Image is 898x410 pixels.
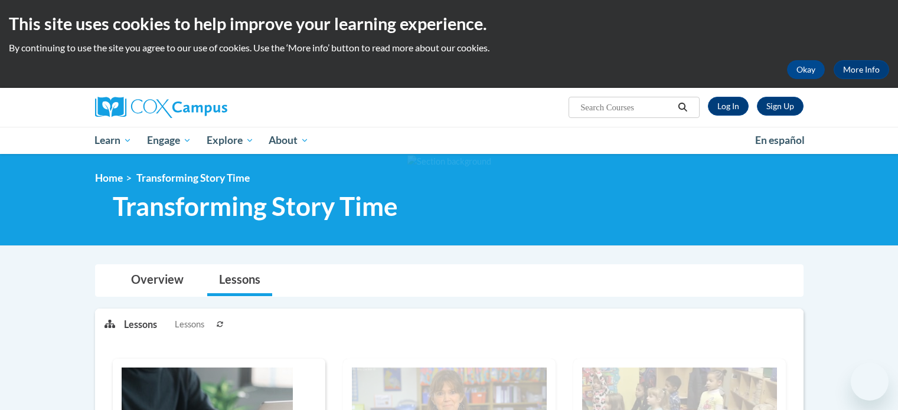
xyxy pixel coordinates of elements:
[9,41,889,54] p: By continuing to use the site you agree to our use of cookies. Use the ‘More info’ button to read...
[757,97,804,116] a: Register
[95,97,227,118] img: Cox Campus
[787,60,825,79] button: Okay
[124,318,157,331] p: Lessons
[207,133,254,147] span: Explore
[199,127,262,154] a: Explore
[207,265,272,296] a: Lessons
[95,97,319,118] a: Cox Campus
[136,172,250,184] span: Transforming Story Time
[747,128,812,153] a: En español
[708,97,749,116] a: Log In
[269,133,309,147] span: About
[77,127,821,154] div: Main menu
[261,127,316,154] a: About
[755,134,805,146] span: En español
[851,363,889,401] iframe: Button to launch messaging window
[94,133,132,147] span: Learn
[95,172,123,184] a: Home
[834,60,889,79] a: More Info
[9,12,889,35] h2: This site uses cookies to help improve your learning experience.
[87,127,140,154] a: Learn
[119,265,195,296] a: Overview
[407,155,491,168] img: Section background
[147,133,191,147] span: Engage
[113,191,398,222] span: Transforming Story Time
[139,127,199,154] a: Engage
[579,100,674,114] input: Search Courses
[674,100,691,114] button: Search
[175,318,204,331] span: Lessons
